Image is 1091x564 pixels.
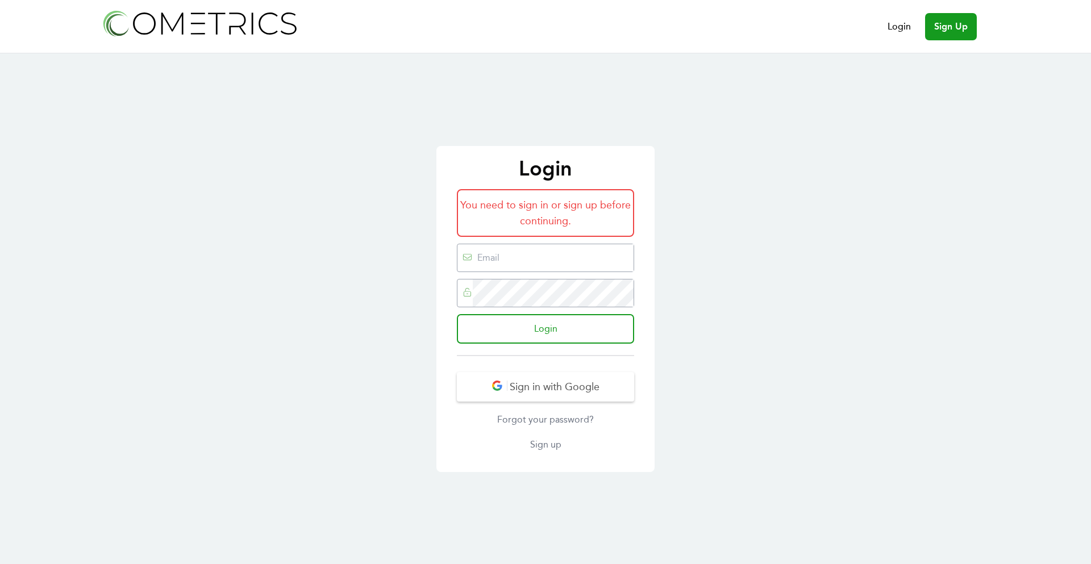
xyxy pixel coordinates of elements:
[457,314,634,344] input: Login
[448,157,643,180] p: Login
[457,438,634,452] a: Sign up
[457,189,634,237] div: You need to sign in or sign up before continuing.
[457,413,634,427] a: Forgot your password?
[888,20,911,34] a: Login
[925,13,977,40] a: Sign Up
[100,7,299,39] img: Cometrics logo
[457,372,634,402] button: Sign in with Google
[473,244,634,271] input: Email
